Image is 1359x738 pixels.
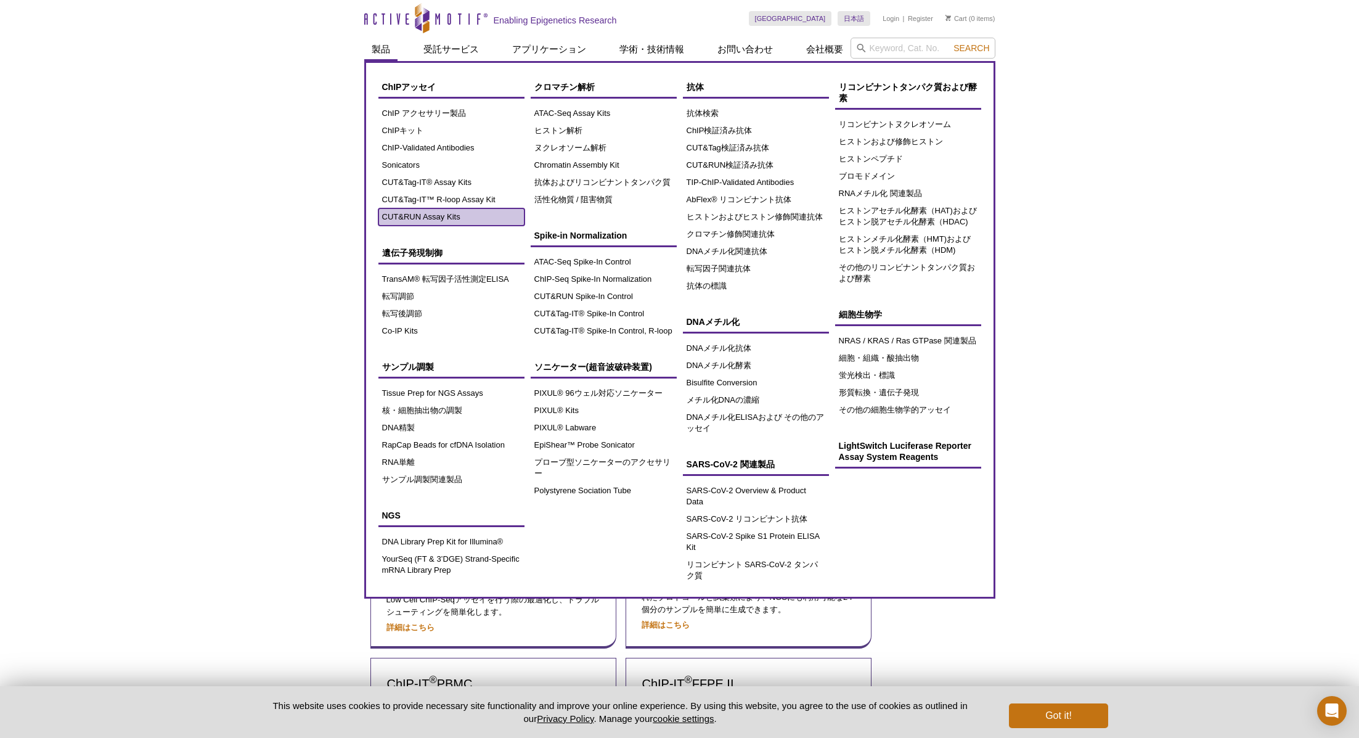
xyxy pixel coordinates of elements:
span: クロマチン解析 [534,82,595,92]
a: リコンビナントヌクレオソーム [835,116,981,133]
a: DNA Library Prep Kit for Illumina® [378,533,524,551]
a: Spike-in Normalization [531,224,677,247]
a: ChIP-IT®PBMC [383,671,476,698]
span: ChIP-IT FFPE II [642,677,734,691]
a: DNAメチル化抗体 [683,340,829,357]
a: ヒストン解析 [531,122,677,139]
p: Low Cell ChIP-Seqアッセイを行う際の最適化し、トラブルシューティングを簡単化します。 [383,594,603,618]
a: PIXUL® Labware [531,419,677,437]
sup: ® [684,674,692,686]
a: SARS-CoV-2 関連製品 [683,453,829,476]
a: ChIP-IT®FFPE II [639,671,738,698]
a: 転写調節 [378,288,524,305]
span: Spike-in Normalization [534,231,627,240]
a: CUT&Tag-IT® Spike-In Control [531,305,677,322]
a: ヒストンアセチル化酵素（HAT)およびヒストン脱アセチル化酵素（HDAC) [835,202,981,231]
a: CUT&Tag-IT® Spike-In Control, R-loop [531,322,677,340]
a: 受託サービス [416,38,486,61]
span: Search [953,43,989,53]
a: EpiShear™ Probe Sonicator [531,437,677,454]
a: 抗体検索 [683,105,829,122]
a: ソニケーター(超音波破砕装置) [531,355,677,379]
input: Keyword, Cat. No. [851,38,995,59]
a: Tissue Prep for NGS Assays [378,385,524,402]
a: SARS-CoV-2 Overview & Product Data [683,482,829,510]
a: ChIP-Validated Antibodies [378,139,524,157]
a: ChIPアッセイ [378,75,524,99]
a: Login [883,14,899,23]
a: 遺伝子発現制御 [378,241,524,264]
a: 学術・技術情報 [612,38,692,61]
a: Register [908,14,933,23]
a: お問い合わせ [710,38,780,61]
a: ヌクレオソーム解析 [531,139,677,157]
a: 蛍光検出・標識 [835,367,981,384]
a: ChIP-Seq Spike-In Normalization [531,271,677,288]
a: 核・細胞抽出物の調製 [378,402,524,419]
span: LightSwitch Luciferase Reporter Assay System Reagents [839,441,971,462]
a: 転写後調節 [378,305,524,322]
span: DNAメチル化 [687,317,740,327]
a: Co-IP Kits [378,322,524,340]
a: Bisulfite Conversion [683,374,829,392]
a: 会社概要 [799,38,851,61]
a: SARS-CoV-2 Spike S1 Protein ELISA Kit [683,528,829,556]
li: | [903,11,905,26]
img: Your Cart [945,15,951,21]
a: DNAメチル化 [683,310,829,334]
span: SARS-CoV-2 関連製品 [687,459,775,469]
a: ATAC-Seq Spike-In Control [531,253,677,271]
a: CUT&RUN Assay Kits [378,208,524,226]
a: Polystyrene Sociation Tube [531,482,677,499]
a: DNAメチル化ELISAおよび その他のアッセイ [683,409,829,437]
a: PIXUL® Kits [531,402,677,419]
a: DNA精製 [378,419,524,437]
a: RNA単離 [378,454,524,471]
a: Sonicators [378,157,524,174]
button: Got it! [1009,703,1108,728]
a: ATAC-Seq Assay Kits [531,105,677,122]
a: 詳細はこちら [642,620,690,629]
a: 細胞・組織・酸抽出物 [835,350,981,367]
span: ChIP-IT PBMC [387,677,473,691]
span: ChIPアッセイ [382,82,436,92]
a: Privacy Policy [537,713,594,724]
span: 細胞生物学 [839,310,882,319]
sup: ® [429,674,436,686]
a: RapCap Beads for cfDNA Isolation [378,437,524,454]
a: リコンビナント SARS-CoV-2 タンパク質 [683,556,829,584]
button: Search [950,43,993,54]
span: ソニケーター(超音波破砕装置) [534,362,652,372]
a: YourSeq (FT & 3’DGE) Strand-Specific mRNA Library Prep [378,551,524,579]
a: LightSwitch Luciferase Reporter Assay System Reagents [835,434,981,469]
a: 詳細はこちら [386,623,435,632]
a: Cart [945,14,967,23]
a: CUT&Tag-IT™ R-loop Assay Kit [378,191,524,208]
a: クロマチン修飾関連抗体 [683,226,829,243]
a: サンプル調製 [378,355,524,379]
a: ChIP アクセサリー製品 [378,105,524,122]
p: This website uses cookies to provide necessary site functionality and improve your online experie... [251,699,989,725]
a: メチル化DNAの濃縮 [683,392,829,409]
a: 細胞生物学 [835,303,981,326]
a: CUT&Tag検証済み抗体 [683,139,829,157]
span: リコンビナントタンパク質および酵素 [839,82,977,103]
li: (0 items) [945,11,995,26]
a: [GEOGRAPHIC_DATA] [749,11,832,26]
a: 活性化物質 / 阻害物質 [531,191,677,208]
a: CUT&RUN Spike-In Control [531,288,677,305]
span: 遺伝子発現制御 [382,248,443,258]
a: ChIPキット [378,122,524,139]
a: NRAS / KRAS / Ras GTPase 関連製品 [835,332,981,350]
a: ブロモドメイン [835,168,981,185]
a: 形質転換・遺伝子発現 [835,384,981,401]
a: アプリケーション [505,38,594,61]
a: 抗体およびリコンビナントタンパク質 [531,174,677,191]
a: DNAメチル化関連抗体 [683,243,829,260]
span: サンプル調製 [382,362,434,372]
a: AbFlex® リコンビナント抗体 [683,191,829,208]
a: TransAM® 転写因子活性測定ELISA [378,271,524,288]
a: 製品 [364,38,398,61]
